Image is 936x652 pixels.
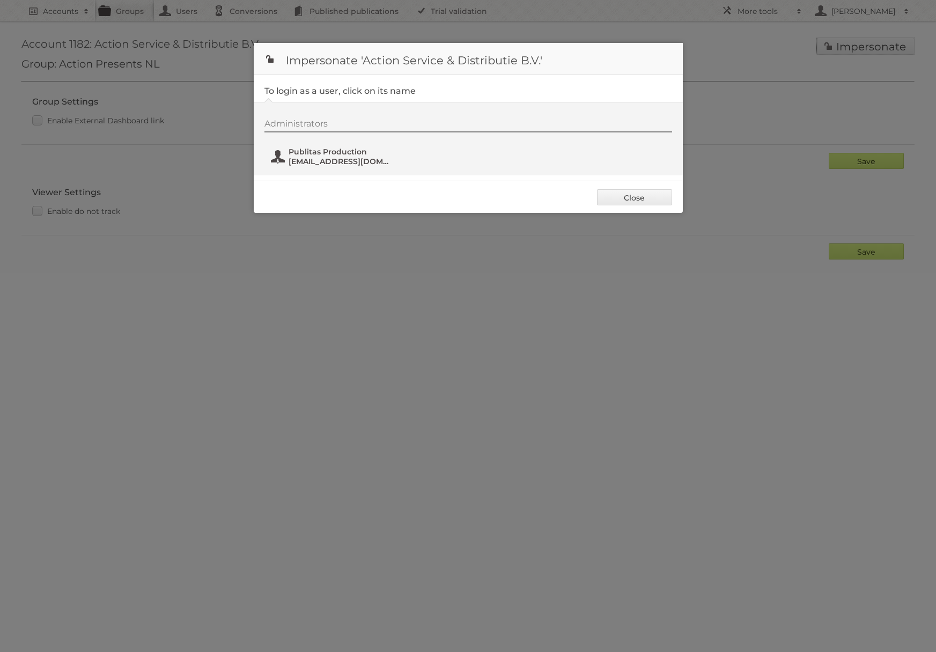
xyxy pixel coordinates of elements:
[597,189,672,205] a: Close
[264,118,672,132] div: Administrators
[289,157,393,166] span: [EMAIL_ADDRESS][DOMAIN_NAME]
[264,86,416,96] legend: To login as a user, click on its name
[289,147,393,157] span: Publitas Production
[270,146,396,167] button: Publitas Production [EMAIL_ADDRESS][DOMAIN_NAME]
[254,43,683,75] h1: Impersonate 'Action Service & Distributie B.V.'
